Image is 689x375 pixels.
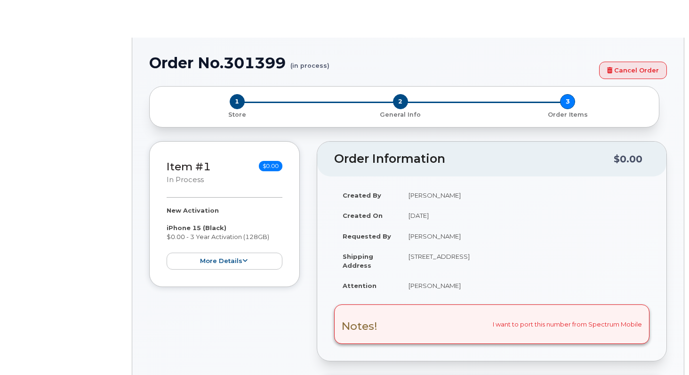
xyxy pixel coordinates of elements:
[167,206,282,270] div: $0.00 - 3 Year Activation (128GB)
[343,282,377,289] strong: Attention
[400,275,649,296] td: [PERSON_NAME]
[259,161,282,171] span: $0.00
[317,109,484,119] a: 2 General Info
[320,111,480,119] p: General Info
[614,150,642,168] div: $0.00
[161,111,313,119] p: Store
[343,232,391,240] strong: Requested By
[400,246,649,275] td: [STREET_ADDRESS]
[230,94,245,109] span: 1
[400,205,649,226] td: [DATE]
[334,304,649,344] div: I want to port this number from Spectrum Mobile
[343,191,381,199] strong: Created By
[167,176,204,184] small: in process
[599,62,667,79] a: Cancel Order
[157,109,317,119] a: 1 Store
[343,212,383,219] strong: Created On
[343,253,373,269] strong: Shipping Address
[167,253,282,270] button: more details
[167,160,211,173] a: Item #1
[400,226,649,247] td: [PERSON_NAME]
[400,185,649,206] td: [PERSON_NAME]
[342,320,377,332] h3: Notes!
[290,55,329,69] small: (in process)
[149,55,594,71] h1: Order No.301399
[167,207,219,214] strong: New Activation
[334,152,614,166] h2: Order Information
[167,224,226,231] strong: iPhone 15 (Black)
[393,94,408,109] span: 2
